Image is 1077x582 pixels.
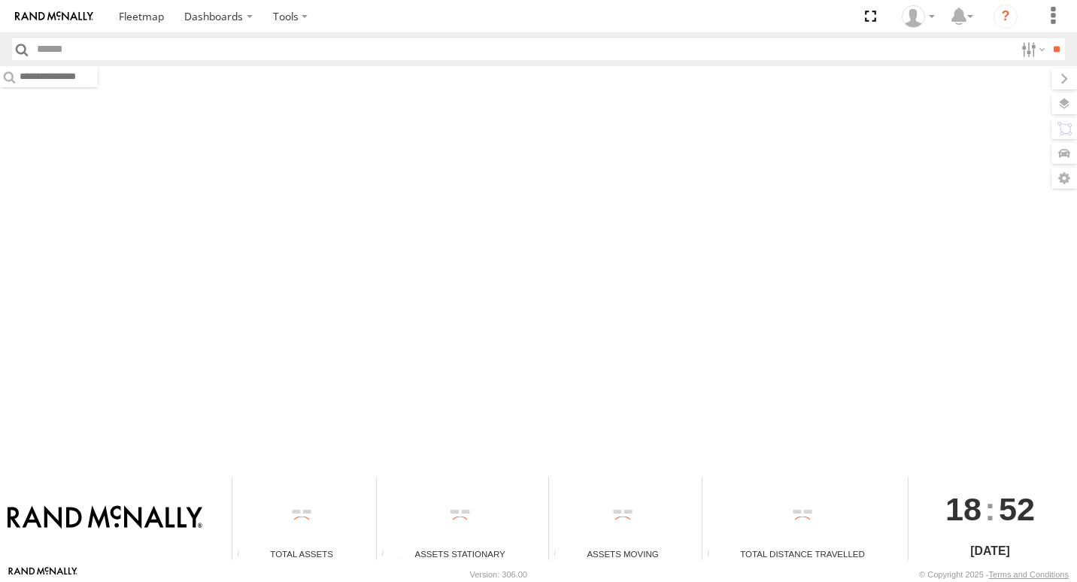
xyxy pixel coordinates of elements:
div: Version: 306.00 [470,570,527,579]
div: Total number of Enabled Assets [232,549,255,560]
a: Terms and Conditions [989,570,1069,579]
i: ? [994,5,1018,29]
img: rand-logo.svg [15,11,93,22]
div: © Copyright 2025 - [919,570,1069,579]
div: Total distance travelled by all assets within specified date range and applied filters [702,549,725,560]
img: Rand McNally [8,505,202,531]
span: 52 [999,477,1035,541]
a: Visit our Website [8,567,77,582]
div: [DATE] [909,542,1072,560]
div: Total number of assets current in transit. [549,549,572,560]
label: Map Settings [1051,168,1077,189]
div: Total number of assets current stationary. [377,549,399,560]
div: : [909,477,1072,541]
div: Total Assets [232,547,371,560]
div: Valeo Dash [896,5,940,28]
span: 18 [945,477,981,541]
div: Total Distance Travelled [702,547,903,560]
div: Assets Stationary [377,547,543,560]
label: Search Filter Options [1015,38,1048,60]
div: Assets Moving [549,547,696,560]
